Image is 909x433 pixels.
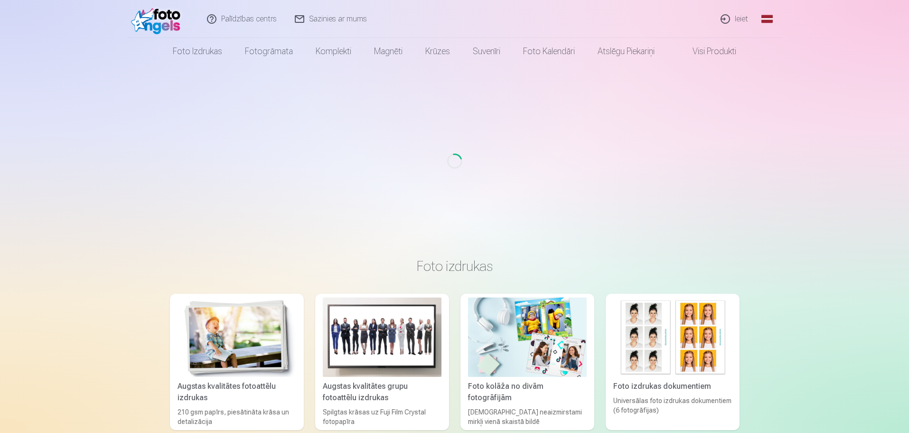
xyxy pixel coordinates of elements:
[174,407,300,426] div: 210 gsm papīrs, piesātināta krāsa un detalizācija
[464,381,590,404] div: Foto kolāža no divām fotogrāfijām
[315,294,449,430] a: Augstas kvalitātes grupu fotoattēlu izdrukasAugstas kvalitātes grupu fotoattēlu izdrukasSpilgtas ...
[613,298,732,377] img: Foto izdrukas dokumentiem
[323,298,441,377] img: Augstas kvalitātes grupu fotoattēlu izdrukas
[304,38,363,65] a: Komplekti
[609,396,736,426] div: Universālas foto izdrukas dokumentiem (6 fotogrāfijas)
[363,38,414,65] a: Magnēti
[468,298,587,377] img: Foto kolāža no divām fotogrāfijām
[178,258,732,275] h3: Foto izdrukas
[666,38,748,65] a: Visi produkti
[174,381,300,404] div: Augstas kvalitātes fotoattēlu izdrukas
[464,407,590,426] div: [DEMOGRAPHIC_DATA] neaizmirstami mirkļi vienā skaistā bildē
[319,381,445,404] div: Augstas kvalitātes grupu fotoattēlu izdrukas
[131,4,186,34] img: /fa1
[609,381,736,392] div: Foto izdrukas dokumentiem
[414,38,461,65] a: Krūzes
[319,407,445,426] div: Spilgtas krāsas uz Fuji Film Crystal fotopapīra
[161,38,234,65] a: Foto izdrukas
[586,38,666,65] a: Atslēgu piekariņi
[170,294,304,430] a: Augstas kvalitātes fotoattēlu izdrukasAugstas kvalitātes fotoattēlu izdrukas210 gsm papīrs, piesā...
[460,294,594,430] a: Foto kolāža no divām fotogrāfijāmFoto kolāža no divām fotogrāfijām[DEMOGRAPHIC_DATA] neaizmirstam...
[606,294,740,430] a: Foto izdrukas dokumentiemFoto izdrukas dokumentiemUniversālas foto izdrukas dokumentiem (6 fotogr...
[234,38,304,65] a: Fotogrāmata
[178,298,296,377] img: Augstas kvalitātes fotoattēlu izdrukas
[461,38,512,65] a: Suvenīri
[512,38,586,65] a: Foto kalendāri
